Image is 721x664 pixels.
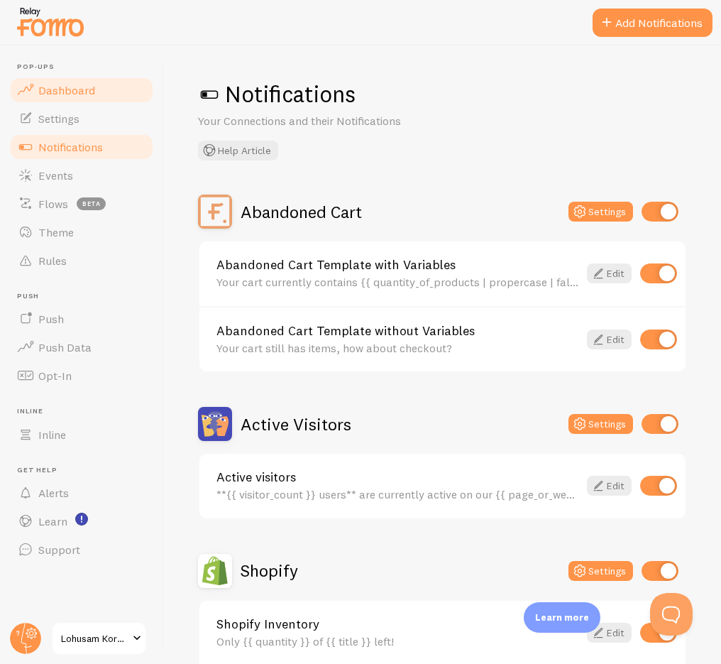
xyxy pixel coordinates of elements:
span: Alerts [38,486,69,500]
button: Settings [568,202,633,222]
span: Push [17,292,155,301]
span: Events [38,168,73,183]
a: Support [9,535,155,564]
div: **{{ visitor_count }} users** are currently active on our {{ page_or_website }} {{ time_period }} [216,488,578,501]
span: Inline [38,428,66,442]
a: Dashboard [9,76,155,104]
a: Rules [9,246,155,275]
div: Learn more [524,602,600,633]
a: Notifications [9,133,155,161]
a: Push Data [9,333,155,361]
div: Your cart currently contains {{ quantity_of_products | propercase | fallback [0] | bold }} item(s... [216,276,578,288]
a: Push [9,305,155,333]
span: beta [77,197,106,210]
a: Edit [587,476,632,496]
span: Rules [38,254,67,268]
span: Opt-In [38,369,72,383]
span: Theme [38,225,74,239]
span: Support [38,543,80,557]
a: Inline [9,420,155,449]
h2: Abandoned Cart [241,201,362,223]
span: Settings [38,111,79,126]
p: Your Connections and their Notifications [198,113,539,129]
a: Shopify Inventory [216,618,578,631]
img: Active Visitors [198,407,232,441]
span: Get Help [17,466,155,475]
img: Abandoned Cart [198,195,232,229]
a: Abandoned Cart Template with Variables [216,258,578,271]
a: Edit [587,330,632,349]
span: Push Data [38,340,92,354]
span: Inline [17,407,155,416]
span: Notifications [38,140,103,154]
a: Abandoned Cart Template without Variables [216,325,578,337]
a: Opt-In [9,361,155,390]
a: Settings [9,104,155,133]
a: Theme [9,218,155,246]
button: Settings [568,414,633,434]
span: Push [38,312,64,326]
a: Edit [587,263,632,283]
h2: Active Visitors [241,413,351,435]
span: Lohusam Korse ~ Yeni bir başlangıç. [61,630,128,647]
a: Events [9,161,155,190]
a: Flows beta [9,190,155,218]
h1: Notifications [198,80,687,109]
a: Active visitors [216,471,578,484]
img: fomo-relay-logo-orange.svg [15,4,86,40]
button: Settings [568,561,633,581]
span: Learn [38,514,67,528]
iframe: Help Scout Beacon - Open [650,593,693,636]
p: Learn more [535,611,589,624]
a: Lohusam Korse ~ Yeni bir başlangıç. [51,621,147,655]
span: Dashboard [38,83,95,97]
button: Help Article [198,141,278,160]
a: Learn [9,507,155,535]
span: Pop-ups [17,62,155,72]
div: Your cart still has items, how about checkout? [216,342,578,354]
h2: Shopify [241,560,298,582]
div: Only {{ quantity }} of {{ title }} left! [216,635,578,648]
a: Alerts [9,479,155,507]
img: Shopify [198,554,232,588]
svg: <p>Watch New Feature Tutorials!</p> [75,513,88,526]
span: Flows [38,197,68,211]
a: Edit [587,623,632,643]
